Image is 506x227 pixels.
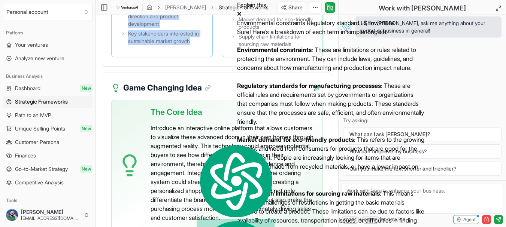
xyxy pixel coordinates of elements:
div: Tools [3,194,93,206]
a: Competitive Analysis [3,177,93,188]
li: : These are limitations or rules related to protecting the environment. They can include laws, gu... [237,45,424,72]
a: Finances [3,150,93,162]
span: New [80,165,93,173]
strong: Environmental constraints [237,46,312,53]
div: Environmental constraints Regulatory standard... [237,18,424,27]
strong: Market demand for eco-friendly products [237,136,354,143]
h3: Game Changing Idea [123,82,211,94]
a: Customer Persona [3,136,93,148]
span: Dashboard [15,85,40,92]
span: New [80,125,93,132]
nav: breadcrumb [146,4,269,11]
button: [PERSON_NAME][EMAIL_ADDRESS][DOMAIN_NAME] [3,206,93,224]
span: Key stakeholders interested in sustainable market growth [128,30,203,45]
span: Agent [463,217,476,223]
span: Customer Persona [15,138,59,146]
span: Go-to-Market Strategy [15,165,68,173]
strong: Supply chain limitations for sourcing raw materials [237,190,380,197]
div: Platform [3,27,93,39]
span: [PERSON_NAME] [21,209,81,215]
li: : This refers to the growing interest and need from consumers for products that are good for the ... [237,135,424,180]
span: Hi, I'm [PERSON_NAME], ask me anything about your report or business in general! [361,19,496,34]
a: Strategic Frameworks [3,96,93,108]
strong: Regulatory standards for manufacturing processes [237,82,381,89]
span: Competitive Analysis [15,179,64,186]
button: Agent [453,215,479,224]
span: StrategicFrameworks [219,4,269,11]
span: The Core Idea [151,106,202,118]
a: DashboardNew [3,82,93,94]
span: Finances [15,152,36,159]
a: Your ventures [3,39,93,51]
span: New [80,85,93,92]
a: Analyze new venture [3,52,93,64]
span: Your ventures [15,41,48,49]
span: Path to an MVP [15,111,51,119]
div: Business Analysis [3,70,93,82]
a: [PERSON_NAME] [165,4,206,11]
img: ACg8ocIamhAmRMZ-v9LSJiFomUi3uKU0AbDzXeVfSC1_zyW_PBjI1wAwLg=s96-c [6,209,18,221]
img: logo [116,3,139,12]
p: Introduce an interactive online platform that allows customers to visualize these advanced doors ... [151,123,316,222]
span: Analyze new venture [15,55,64,62]
span: [EMAIL_ADDRESS][DOMAIN_NAME] [21,215,81,221]
a: Path to an MVP [3,109,93,121]
a: Unique Selling PointsNew [3,123,93,135]
a: Go-to-Market StrategyNew [3,163,93,175]
span: Unique Selling Points [15,125,65,132]
span: Strategic Frameworks [15,98,68,105]
button: Select an organization [3,3,93,21]
span: Founders overseeing strategic direction and product development [128,5,203,28]
span: Show more [364,19,394,27]
span: Explain this [237,1,266,9]
li: : These are official rules and requirements set by governments or organizations that companies mu... [237,81,424,126]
